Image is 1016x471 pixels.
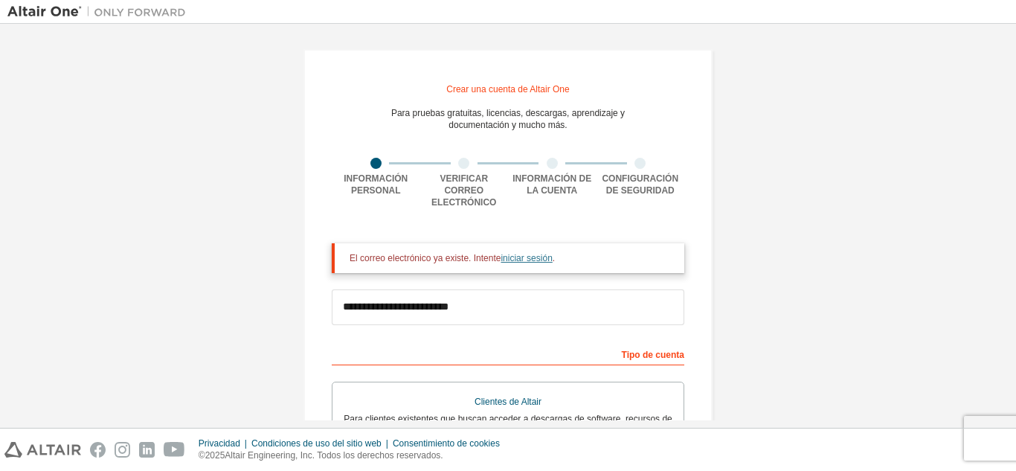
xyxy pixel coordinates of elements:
[446,84,569,94] font: Crear una cuenta de Altair One
[4,442,81,458] img: altair_logo.svg
[199,450,205,461] font: ©
[139,442,155,458] img: linkedin.svg
[553,253,555,263] font: .
[622,350,684,360] font: Tipo de cuenta
[205,450,225,461] font: 2025
[431,173,496,208] font: Verificar correo electrónico
[7,4,193,19] img: Altair Uno
[164,442,185,458] img: youtube.svg
[602,173,678,196] font: Configuración de seguridad
[251,438,382,449] font: Condiciones de uso del sitio web
[90,442,106,458] img: facebook.svg
[512,173,591,196] font: Información de la cuenta
[393,438,500,449] font: Consentimiento de cookies
[475,397,541,407] font: Clientes de Altair
[344,173,408,196] font: Información personal
[199,438,240,449] font: Privacidad
[501,253,552,263] a: iniciar sesión
[225,450,443,461] font: Altair Engineering, Inc. Todos los derechos reservados.
[448,120,567,130] font: documentación y mucho más.
[344,414,672,436] font: Para clientes existentes que buscan acceder a descargas de software, recursos de HPC, comunidad, ...
[391,108,625,118] font: Para pruebas gratuitas, licencias, descargas, aprendizaje y
[350,253,501,263] font: El correo electrónico ya existe. Intente
[115,442,130,458] img: instagram.svg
